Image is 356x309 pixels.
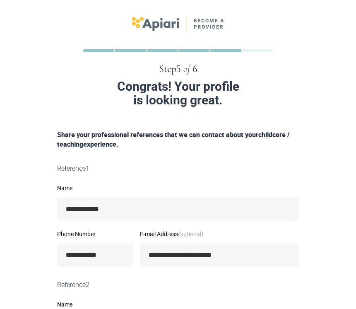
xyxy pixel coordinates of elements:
label: Name [57,302,299,307]
label: Name [57,185,299,191]
span: of [183,64,190,74]
span: E-mail Address [140,230,203,238]
img: logo [132,17,225,31]
label: Phone Number [57,231,133,237]
div: Congrats! Your profile is looking great. [11,80,345,107]
div: Reference 2 [54,280,302,290]
div: Share your professional references that we can contact about your childcare / teaching experience. [54,130,302,149]
strong: (optional) [178,230,203,238]
div: Step 5 6 [4,62,352,76]
div: Reference 1 [54,164,302,174]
